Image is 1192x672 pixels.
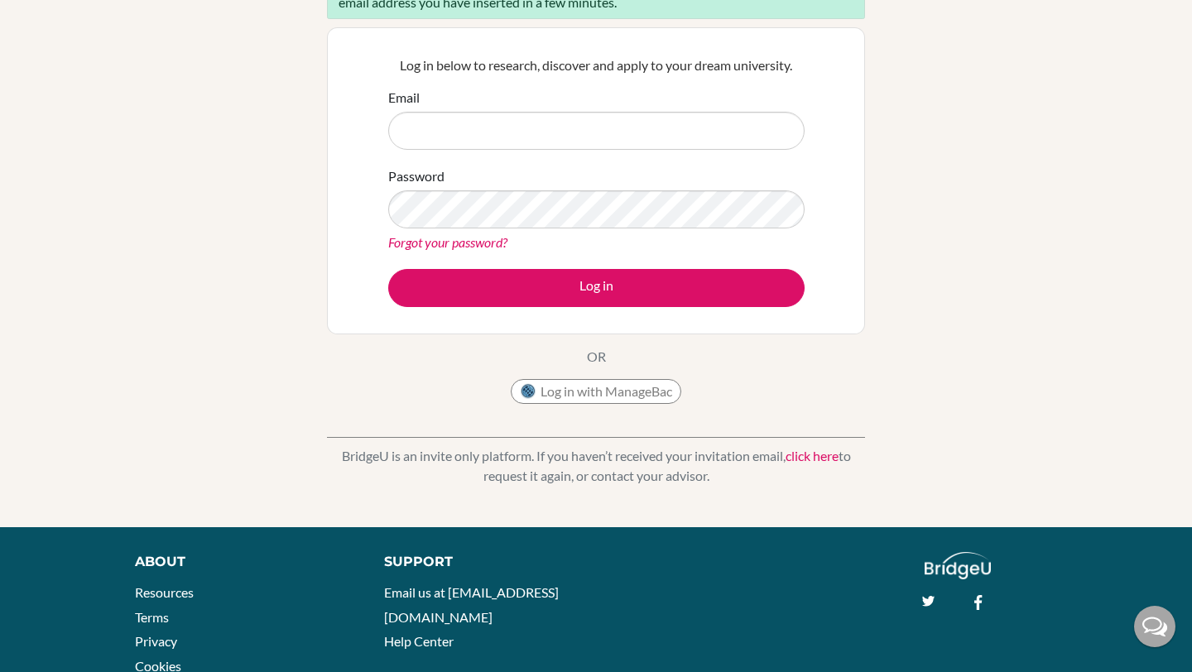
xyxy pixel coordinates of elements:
[388,88,420,108] label: Email
[38,12,72,26] span: Help
[511,379,681,404] button: Log in with ManageBac
[135,584,194,600] a: Resources
[388,55,805,75] p: Log in below to research, discover and apply to your dream university.
[388,269,805,307] button: Log in
[327,446,865,486] p: BridgeU is an invite only platform. If you haven’t received your invitation email, to request it ...
[786,448,839,463] a: click here
[587,347,606,367] p: OR
[388,166,445,186] label: Password
[384,633,454,649] a: Help Center
[135,552,347,572] div: About
[384,584,559,625] a: Email us at [EMAIL_ADDRESS][DOMAIN_NAME]
[925,552,992,579] img: logo_white@2x-f4f0deed5e89b7ecb1c2cc34c3e3d731f90f0f143d5ea2071677605dd97b5244.png
[135,633,177,649] a: Privacy
[135,609,169,625] a: Terms
[388,234,507,250] a: Forgot your password?
[384,552,579,572] div: Support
